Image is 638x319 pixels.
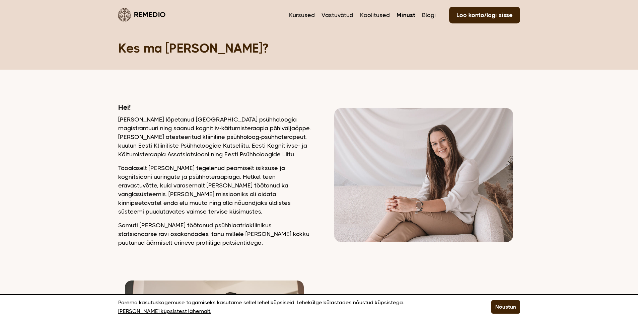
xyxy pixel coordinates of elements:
h1: Kes ma [PERSON_NAME]? [118,40,520,56]
a: Vastuvõtud [322,11,353,19]
a: [PERSON_NAME] küpsistest lähemalt. [118,307,211,316]
a: Minust [397,11,415,19]
button: Nõustun [491,300,520,314]
img: Dagmar vaatamas kaamerasse [334,108,513,242]
p: [PERSON_NAME] lõpetanud [GEOGRAPHIC_DATA] psühholoogia magistrantuuri ning saanud kognitiiv-käitu... [118,115,311,159]
h2: Hei! [118,103,311,112]
a: Koolitused [360,11,390,19]
img: Remedio logo [118,8,131,21]
a: Blogi [422,11,436,19]
a: Loo konto/logi sisse [449,7,520,23]
p: Samuti [PERSON_NAME] töötanud psühhiaatriakliinikus statsionaarse ravi osakondades, tänu millele ... [118,221,311,247]
p: Parema kasutuskogemuse tagamiseks kasutame sellel lehel küpsiseid. Lehekülge külastades nõustud k... [118,298,475,316]
p: Tööalaselt [PERSON_NAME] tegelenud peamiselt isiksuse ja kognitsiooni uuringute ja psühhoteraapia... [118,164,311,216]
a: Remedio [118,7,166,22]
a: Kursused [289,11,315,19]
